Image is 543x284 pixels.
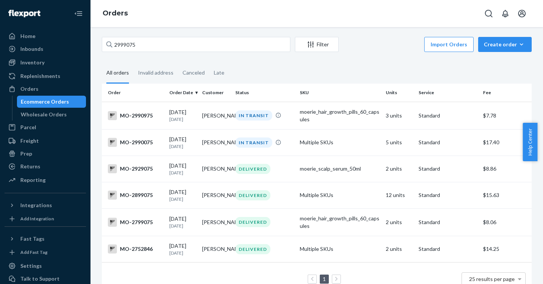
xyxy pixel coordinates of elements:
[20,85,38,93] div: Orders
[17,96,86,108] a: Ecommerce Orders
[169,108,196,122] div: [DATE]
[5,214,86,223] a: Add Integration
[108,111,163,120] div: MO-2990975
[481,6,496,21] button: Open Search Box
[5,174,86,186] a: Reporting
[20,32,35,40] div: Home
[20,176,46,184] div: Reporting
[478,37,532,52] button: Create order
[20,202,52,209] div: Integrations
[169,196,196,202] p: [DATE]
[235,190,270,200] div: DELIVERED
[106,63,129,84] div: All orders
[21,111,67,118] div: Wholesale Orders
[20,235,44,243] div: Fast Tags
[199,182,232,208] td: [PERSON_NAME]
[20,262,42,270] div: Settings
[5,70,86,82] a: Replenishments
[102,37,290,52] input: Search orders
[232,84,297,102] th: Status
[17,108,86,121] a: Wholesale Orders
[169,116,196,122] p: [DATE]
[5,199,86,211] button: Integrations
[300,108,380,123] div: moerie_hair_growth_pills_60_capsules
[20,150,32,157] div: Prep
[383,182,416,208] td: 12 units
[419,112,477,119] p: Standard
[5,148,86,160] a: Prep
[514,6,529,21] button: Open account menu
[5,160,86,173] a: Returns
[199,236,232,262] td: [PERSON_NAME]
[214,63,224,82] div: Late
[383,156,416,182] td: 2 units
[166,84,199,102] th: Order Date
[20,163,40,170] div: Returns
[480,182,532,208] td: $15.63
[5,121,86,133] a: Parcel
[199,102,232,129] td: [PERSON_NAME]
[169,215,196,229] div: [DATE]
[169,136,196,150] div: [DATE]
[202,89,229,96] div: Customer
[5,43,86,55] a: Inbounds
[169,169,196,176] p: [DATE]
[20,215,54,222] div: Add Integration
[103,9,128,17] a: Orders
[138,63,173,82] div: Invalid address
[8,10,40,17] img: Flexport logo
[20,45,43,53] div: Inbounds
[300,165,380,173] div: moerie_scalp_serum_50ml
[5,56,86,69] a: Inventory
[199,129,232,156] td: [PERSON_NAME]
[297,182,383,208] td: Multiple SKUs
[295,41,338,48] div: Filter
[480,156,532,182] td: $8.86
[97,3,134,24] ol: breadcrumbs
[235,217,270,227] div: DELIVERED
[419,245,477,253] p: Standard
[419,218,477,226] p: Standard
[199,156,232,182] td: [PERSON_NAME]
[5,233,86,245] button: Fast Tags
[169,162,196,176] div: [DATE]
[297,84,383,102] th: SKU
[71,6,86,21] button: Close Navigation
[419,165,477,173] p: Standard
[300,215,380,230] div: moerie_hair_growth_pills_60_capsules
[383,84,416,102] th: Units
[480,84,532,102] th: Fee
[235,110,272,121] div: IN TRANSIT
[20,275,60,282] div: Talk to Support
[108,244,163,253] div: MO-2752846
[383,129,416,156] td: 5 units
[169,250,196,256] p: [DATE]
[5,135,86,147] a: Freight
[523,123,537,161] button: Help Center
[498,6,513,21] button: Open notifications
[383,236,416,262] td: 2 units
[108,138,163,147] div: MO-2990075
[297,129,383,156] td: Multiple SKUs
[5,30,86,42] a: Home
[20,59,44,66] div: Inventory
[383,208,416,236] td: 2 units
[295,37,339,52] button: Filter
[20,137,39,145] div: Freight
[20,124,36,131] div: Parcel
[5,248,86,257] a: Add Fast Tag
[480,208,532,236] td: $8.06
[235,244,270,254] div: DELIVERED
[235,137,272,148] div: IN TRANSIT
[5,83,86,95] a: Orders
[5,260,86,272] a: Settings
[480,236,532,262] td: $14.25
[383,102,416,129] td: 3 units
[419,139,477,146] p: Standard
[419,191,477,199] p: Standard
[480,102,532,129] td: $7.78
[169,143,196,150] p: [DATE]
[108,164,163,173] div: MO-2929075
[21,98,69,105] div: Ecommerce Orders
